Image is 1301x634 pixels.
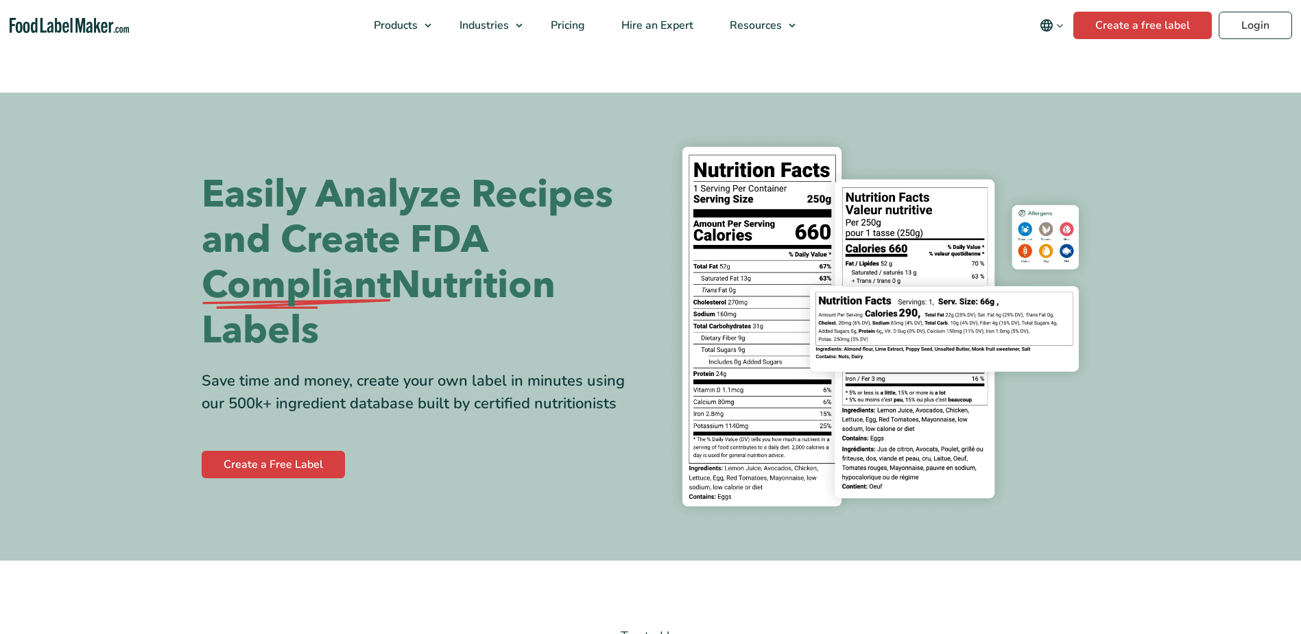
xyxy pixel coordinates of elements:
[202,451,345,478] a: Create a Free Label
[726,18,783,33] span: Resources
[455,18,510,33] span: Industries
[1030,12,1073,39] button: Change language
[202,172,641,353] h1: Easily Analyze Recipes and Create FDA Nutrition Labels
[547,18,586,33] span: Pricing
[617,18,695,33] span: Hire an Expert
[202,263,391,308] span: Compliant
[1219,12,1292,39] a: Login
[1073,12,1212,39] a: Create a free label
[370,18,419,33] span: Products
[202,370,641,415] div: Save time and money, create your own label in minutes using our 500k+ ingredient database built b...
[10,18,130,34] a: Food Label Maker homepage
